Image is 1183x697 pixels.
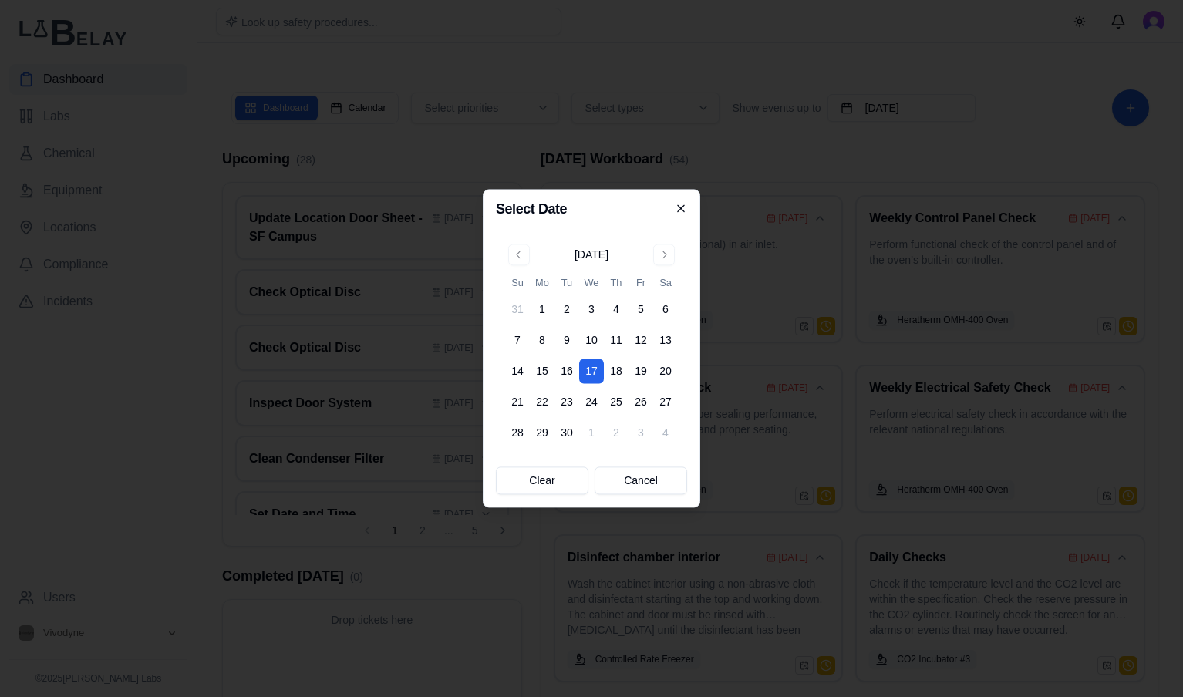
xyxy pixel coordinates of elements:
button: 23 [554,390,579,415]
button: 1 [530,298,554,322]
button: 20 [653,359,678,384]
th: Tuesday [554,274,579,291]
th: Sunday [505,274,530,291]
button: 2 [554,298,579,322]
button: 19 [629,359,653,384]
button: 13 [653,328,678,353]
button: 6 [653,298,678,322]
div: [DATE] [575,247,608,262]
button: 18 [604,359,629,384]
button: 9 [554,328,579,353]
button: 10 [579,328,604,353]
button: 22 [530,390,554,415]
button: 8 [530,328,554,353]
button: 4 [653,421,678,446]
th: Friday [629,274,653,291]
button: Cancel [595,467,687,495]
button: 11 [604,328,629,353]
button: 5 [629,298,653,322]
button: Go to next month [653,244,675,265]
button: 7 [505,328,530,353]
th: Monday [530,274,554,291]
button: 12 [629,328,653,353]
button: 14 [505,359,530,384]
button: 25 [604,390,629,415]
button: 15 [530,359,554,384]
button: Clear [496,467,588,495]
button: 1 [579,421,604,446]
button: 27 [653,390,678,415]
button: 4 [604,298,629,322]
button: 17 [579,359,604,384]
button: Go to previous month [508,244,530,265]
button: 3 [629,421,653,446]
button: 2 [604,421,629,446]
button: 29 [530,421,554,446]
button: 21 [505,390,530,415]
button: 16 [554,359,579,384]
button: 28 [505,421,530,446]
button: 3 [579,298,604,322]
th: Thursday [604,274,629,291]
th: Wednesday [579,274,604,291]
button: 30 [554,421,579,446]
button: 26 [629,390,653,415]
h2: Select Date [496,202,687,216]
button: 31 [505,298,530,322]
button: 24 [579,390,604,415]
th: Saturday [653,274,678,291]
